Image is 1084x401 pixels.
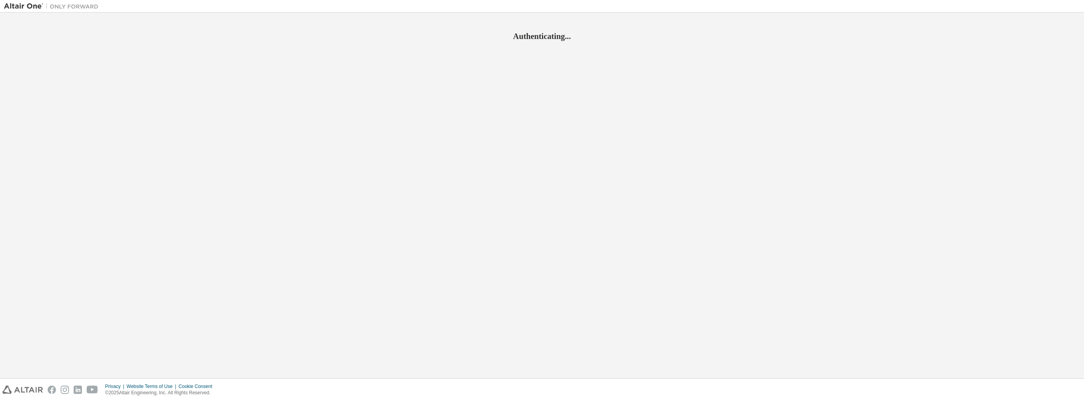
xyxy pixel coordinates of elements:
[178,383,217,390] div: Cookie Consent
[2,386,43,394] img: altair_logo.svg
[74,386,82,394] img: linkedin.svg
[87,386,98,394] img: youtube.svg
[126,383,178,390] div: Website Terms of Use
[4,31,1080,41] h2: Authenticating...
[4,2,102,10] img: Altair One
[105,383,126,390] div: Privacy
[48,386,56,394] img: facebook.svg
[105,390,217,396] p: © 2025 Altair Engineering, Inc. All Rights Reserved.
[61,386,69,394] img: instagram.svg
